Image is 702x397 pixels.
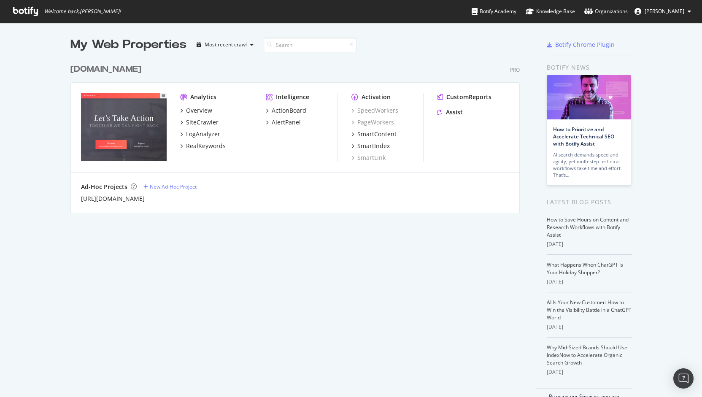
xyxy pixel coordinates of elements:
[584,7,628,16] div: Organizations
[547,261,623,276] a: What Happens When ChatGPT Is Your Holiday Shopper?
[547,41,615,49] a: Botify Chrome Plugin
[180,106,212,115] a: Overview
[81,183,127,191] div: Ad-Hoc Projects
[547,323,632,331] div: [DATE]
[526,7,575,16] div: Knowledge Base
[510,66,520,73] div: Pro
[645,8,684,15] span: Erin Shaak
[180,130,220,138] a: LogAnalyzer
[266,106,306,115] a: ActionBoard
[351,106,398,115] a: SpeedWorkers
[44,8,121,15] span: Welcome back, [PERSON_NAME] !
[150,183,197,190] div: New Ad-Hoc Project
[547,75,631,119] img: How to Prioritize and Accelerate Technical SEO with Botify Assist
[351,118,394,127] a: PageWorkers
[547,299,632,321] a: AI Is Your New Customer: How to Win the Visibility Battle in a ChatGPT World
[190,93,216,101] div: Analytics
[205,42,247,47] div: Most recent crawl
[547,216,629,238] a: How to Save Hours on Content and Research Workflows with Botify Assist
[276,93,309,101] div: Intelligence
[555,41,615,49] div: Botify Chrome Plugin
[446,108,463,116] div: Assist
[186,130,220,138] div: LogAnalyzer
[357,142,390,150] div: SmartIndex
[437,108,463,116] a: Assist
[180,118,219,127] a: SiteCrawler
[362,93,391,101] div: Activation
[547,197,632,207] div: Latest Blog Posts
[446,93,491,101] div: CustomReports
[70,63,141,76] div: [DOMAIN_NAME]
[70,36,186,53] div: My Web Properties
[547,368,632,376] div: [DATE]
[272,118,301,127] div: AlertPanel
[186,142,226,150] div: RealKeywords
[628,5,698,18] button: [PERSON_NAME]
[264,38,356,52] input: Search
[351,154,386,162] a: SmartLink
[70,63,145,76] a: [DOMAIN_NAME]
[81,93,167,161] img: classaction.org
[272,106,306,115] div: ActionBoard
[553,151,625,178] div: AI search demands speed and agility, yet multi-step technical workflows take time and effort. Tha...
[70,53,526,213] div: grid
[673,368,694,389] div: Open Intercom Messenger
[143,183,197,190] a: New Ad-Hoc Project
[186,106,212,115] div: Overview
[351,142,390,150] a: SmartIndex
[193,38,257,51] button: Most recent crawl
[547,240,632,248] div: [DATE]
[357,130,397,138] div: SmartContent
[553,126,614,147] a: How to Prioritize and Accelerate Technical SEO with Botify Assist
[351,130,397,138] a: SmartContent
[437,93,491,101] a: CustomReports
[547,63,632,72] div: Botify news
[180,142,226,150] a: RealKeywords
[547,344,627,366] a: Why Mid-Sized Brands Should Use IndexNow to Accelerate Organic Search Growth
[547,278,632,286] div: [DATE]
[186,118,219,127] div: SiteCrawler
[472,7,516,16] div: Botify Academy
[81,194,145,203] a: [URL][DOMAIN_NAME]
[266,118,301,127] a: AlertPanel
